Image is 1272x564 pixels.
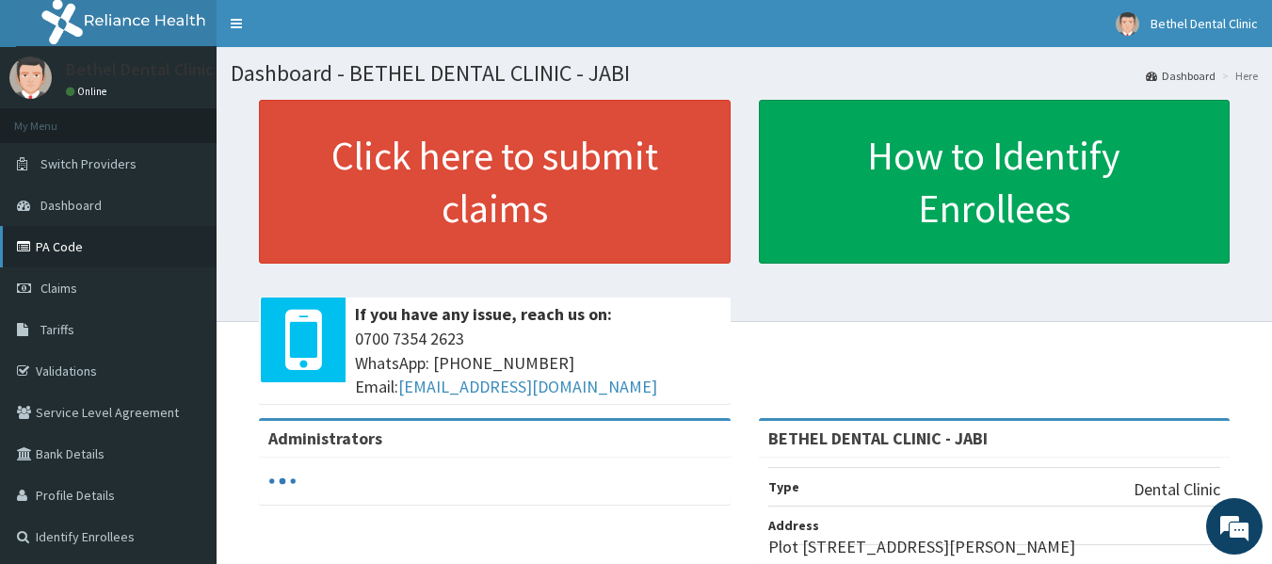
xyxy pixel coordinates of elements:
[355,303,612,325] b: If you have any issue, reach us on:
[66,85,111,98] a: Online
[768,427,988,449] strong: BETHEL DENTAL CLINIC - JABI
[1151,15,1258,32] span: Bethel Dental Clinic
[1134,477,1220,502] p: Dental Clinic
[1217,68,1258,84] li: Here
[759,100,1231,264] a: How to Identify Enrollees
[9,56,52,99] img: User Image
[1116,12,1139,36] img: User Image
[768,517,819,534] b: Address
[268,467,297,495] svg: audio-loading
[268,427,382,449] b: Administrators
[40,197,102,214] span: Dashboard
[398,376,657,397] a: [EMAIL_ADDRESS][DOMAIN_NAME]
[355,327,721,399] span: 0700 7354 2623 WhatsApp: [PHONE_NUMBER] Email:
[40,155,137,172] span: Switch Providers
[231,61,1258,86] h1: Dashboard - BETHEL DENTAL CLINIC - JABI
[1146,68,1216,84] a: Dashboard
[40,280,77,297] span: Claims
[259,100,731,264] a: Click here to submit claims
[40,321,74,338] span: Tariffs
[768,478,799,495] b: Type
[66,61,214,78] p: Bethel Dental Clinic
